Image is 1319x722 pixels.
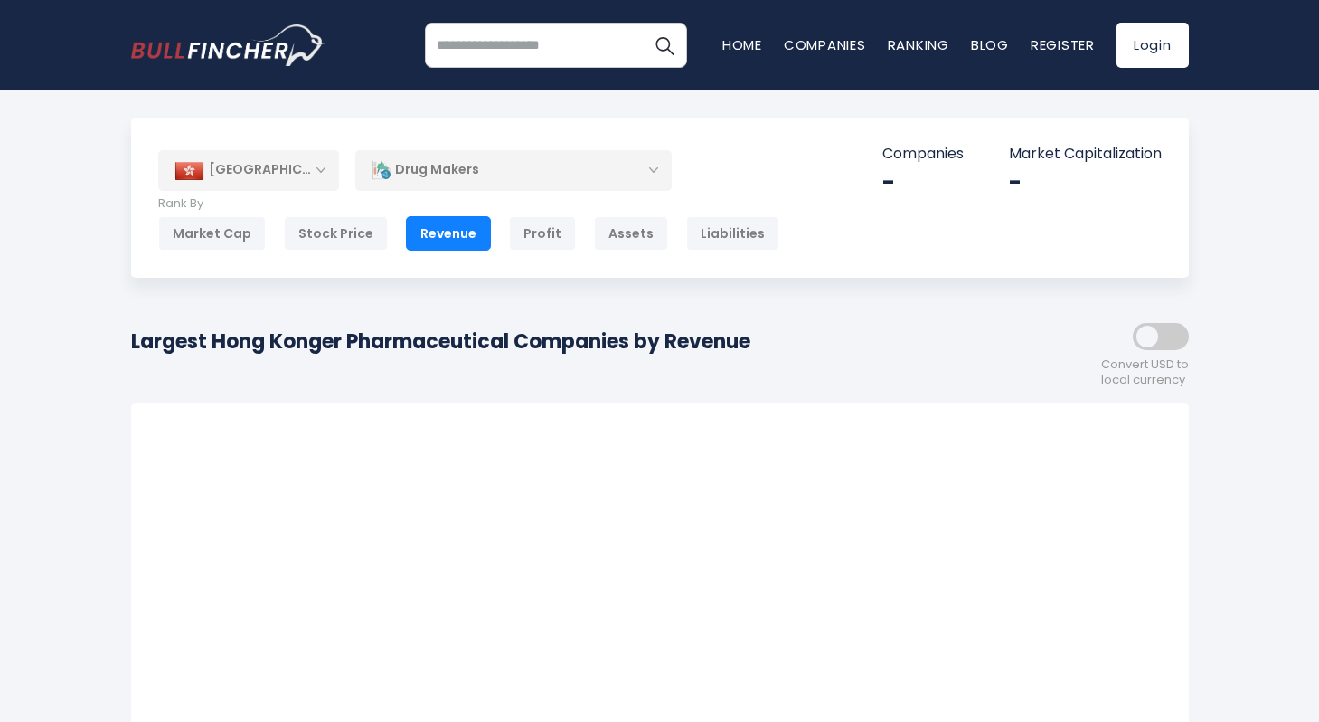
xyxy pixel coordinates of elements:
div: Revenue [406,216,491,251]
a: Companies [784,35,866,54]
a: Register [1031,35,1095,54]
p: Rank By [158,196,779,212]
div: Profit [509,216,576,251]
button: Search [642,23,687,68]
a: Home [722,35,762,54]
div: Liabilities [686,216,779,251]
div: Drug Makers [355,149,672,191]
div: Stock Price [284,216,388,251]
a: Blog [971,35,1009,54]
img: bullfincher logo [131,24,325,66]
p: Companies [882,145,964,164]
div: [GEOGRAPHIC_DATA] [158,150,339,190]
div: - [882,168,964,196]
div: Assets [594,216,668,251]
h1: Largest Hong Konger Pharmaceutical Companies by Revenue [131,327,750,356]
div: - [1009,168,1162,196]
div: Market Cap [158,216,266,251]
a: Go to homepage [131,24,325,66]
a: Login [1116,23,1189,68]
a: Ranking [888,35,949,54]
p: Market Capitalization [1009,145,1162,164]
span: Convert USD to local currency [1101,357,1189,388]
